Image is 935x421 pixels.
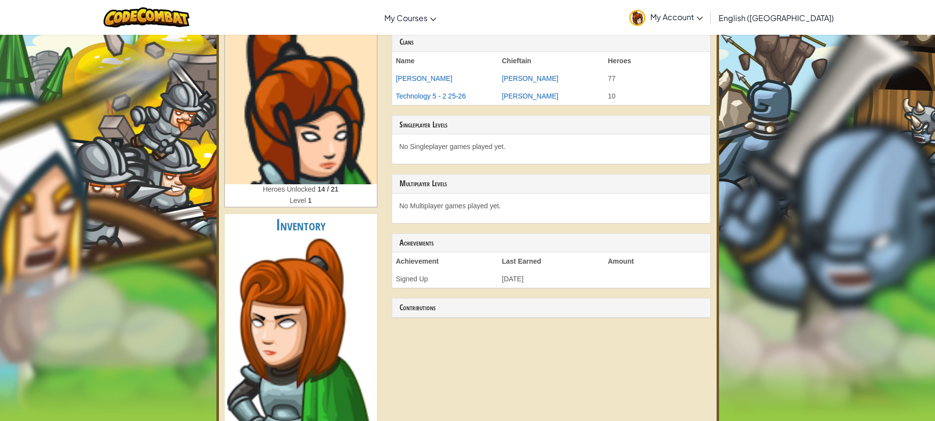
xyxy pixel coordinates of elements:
th: Chieftain [498,52,604,70]
td: 77 [604,70,710,87]
strong: 1 [308,197,312,204]
a: My Courses [379,4,441,31]
h3: Achievements [400,239,703,248]
a: [PERSON_NAME] [502,92,559,100]
span: My Courses [384,13,427,23]
h3: Contributions [400,303,703,312]
th: Last Earned [498,252,604,270]
td: [DATE] [498,270,604,288]
p: No Singleplayer games played yet. [400,142,703,151]
span: Heroes Unlocked [263,185,317,193]
h2: Inventory [225,214,377,236]
a: My Account [624,2,708,33]
span: My Account [650,12,703,22]
h3: Clans [400,38,703,47]
th: Achievement [392,252,498,270]
td: 10 [604,87,710,105]
a: Technology 5 - 2 25-26 [396,92,466,100]
th: Name [392,52,498,70]
a: [PERSON_NAME] [502,74,559,82]
th: Heroes [604,52,710,70]
a: [PERSON_NAME] [396,74,453,82]
th: Amount [604,252,710,270]
p: No Multiplayer games played yet. [400,201,703,211]
img: CodeCombat logo [104,7,189,27]
h3: Singleplayer Levels [400,121,703,129]
span: Level [290,197,308,204]
td: Signed Up [392,270,498,288]
strong: 14 / 21 [318,185,339,193]
img: avatar [629,10,645,26]
a: English ([GEOGRAPHIC_DATA]) [714,4,839,31]
h3: Multiplayer Levels [400,179,703,188]
span: English ([GEOGRAPHIC_DATA]) [719,13,834,23]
